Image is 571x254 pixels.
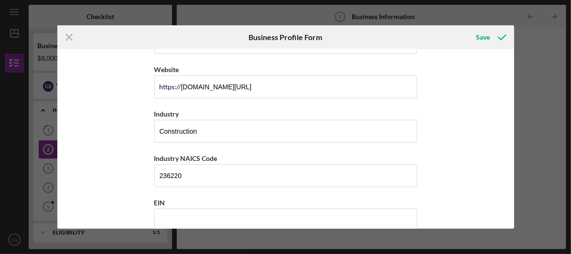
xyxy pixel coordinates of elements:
[249,33,323,42] h6: Business Profile Form
[154,110,179,118] label: Industry
[476,28,490,47] div: Save
[154,199,165,207] label: EIN
[154,154,217,162] label: Industry NAICS Code
[154,65,179,74] label: Website
[160,83,181,91] div: https://
[467,28,514,47] button: Save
